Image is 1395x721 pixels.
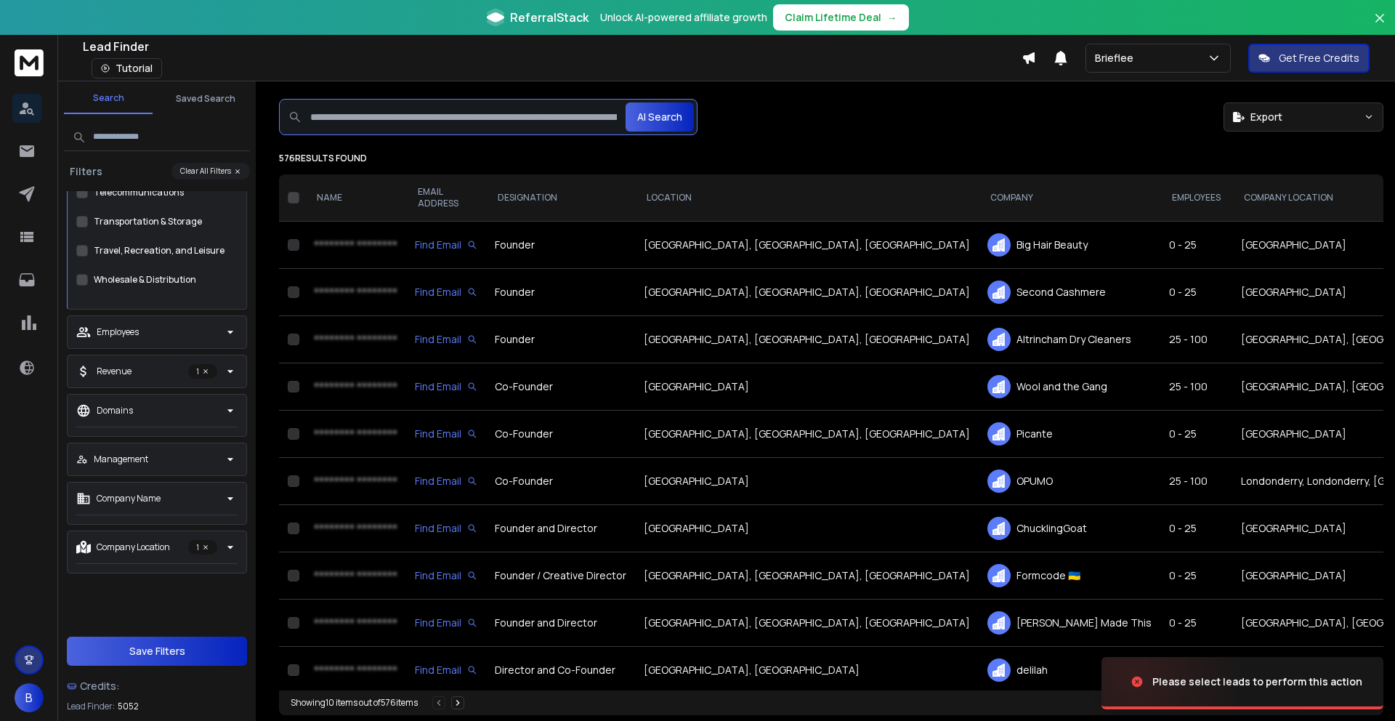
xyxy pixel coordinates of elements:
th: DESIGNATION [486,174,635,222]
label: Telecommunications [94,187,184,198]
div: delilah [987,658,1152,682]
div: Picante [987,422,1152,446]
label: Travel, Recreation, and Leisure [94,245,225,257]
span: 5052 [118,701,139,712]
div: Find Email [415,568,477,583]
div: Big Hair Beauty [987,233,1152,257]
td: [GEOGRAPHIC_DATA], [GEOGRAPHIC_DATA], [GEOGRAPHIC_DATA] [635,552,979,600]
p: 576 results found [279,153,1383,164]
td: 0 - 25 [1160,411,1232,458]
td: [GEOGRAPHIC_DATA], [GEOGRAPHIC_DATA], [GEOGRAPHIC_DATA] [635,269,979,316]
div: Find Email [415,285,477,299]
div: Yes, we are sharing a payment link for the lead finder growth subscriptionAdd reaction [12,260,238,306]
p: The team can also help [70,18,181,33]
td: 25 - 100 [1160,363,1232,411]
div: Yes, we are sharing a payment link for the lead finder growth subscription [23,269,227,297]
td: Founder [486,316,635,363]
div: Find Email [415,521,477,536]
button: Saved Search [161,84,250,113]
td: [GEOGRAPHIC_DATA], [GEOGRAPHIC_DATA], [GEOGRAPHIC_DATA] [635,316,979,363]
div: Find Email [415,663,477,677]
div: Find Email [415,474,477,488]
td: Founder and Director [486,600,635,647]
td: [GEOGRAPHIC_DATA], [GEOGRAPHIC_DATA], [GEOGRAPHIC_DATA] [635,411,979,458]
div: Altrincham Dry Cleaners [987,328,1152,351]
p: Management [94,454,148,465]
th: EMAIL ADDRESS [406,174,486,222]
td: [GEOGRAPHIC_DATA] [635,505,979,552]
div: Here is the payment link:[URL][DOMAIN_NAME]…]bWppYWB3dic%2FcXdwYHglLakshita • 2h agoAdd reaction [12,361,238,443]
p: Lead Finder: [67,701,115,712]
div: Find Email [415,616,477,630]
th: NAME [305,174,406,222]
td: 0 - 25 [1160,552,1232,600]
div: Just to be clear [179,217,279,249]
button: Clear All Filters [171,163,250,180]
a: [URL][DOMAIN_NAME]…]bWppYWB3dic%2FcXdwYHgl [23,392,224,432]
a: Credits: [67,672,247,701]
p: 1 [188,540,217,555]
div: Lakshita says… [12,126,279,170]
span: Credits: [80,679,120,693]
td: Founder / Creative Director [486,552,635,600]
div: OPUMO [987,470,1152,493]
div: Lakshita says… [12,361,279,469]
div: Sure, let me initiate this for youAdd reaction [12,126,196,158]
p: Employees [97,326,139,338]
div: Find Email [415,427,477,441]
textarea: Message… [12,446,278,470]
div: ChucklingGoat [987,517,1152,540]
div: I am talking about lead finder [116,92,267,106]
button: Upload attachment [23,476,34,488]
span: Export [1250,110,1282,124]
button: B [15,683,44,712]
div: Lead Finder [83,38,1022,55]
div: Formcode 🇺🇦 [987,564,1152,587]
button: Send a message… [249,470,272,494]
p: 1 [188,364,217,379]
button: AI Search [626,102,694,132]
td: Co-Founder [486,411,635,458]
div: Here is the payment link: [23,370,227,384]
h1: Box [70,7,92,18]
div: Wool and the Gang [987,375,1152,398]
td: Founder [486,269,635,316]
td: [GEOGRAPHIC_DATA], [GEOGRAPHIC_DATA] [635,647,979,694]
img: Profile image for Box [41,8,65,31]
button: Gif picker [69,476,81,488]
button: Close banner [1370,9,1389,44]
td: 0 - 25 [1160,600,1232,647]
td: 0 - 25 [1160,222,1232,269]
p: Company Name [97,493,161,504]
div: Beverly says… [12,318,279,361]
p: Domains [97,405,133,416]
div: Lakshita says… [12,260,279,318]
div: Please select leads to perform this action [1152,674,1362,689]
span: → [887,10,897,25]
label: Wholesale & Distribution [94,274,196,286]
label: Transportation & Storage [94,216,202,227]
div: Find Email [415,238,477,252]
td: [GEOGRAPHIC_DATA], [GEOGRAPHIC_DATA], [GEOGRAPHIC_DATA] [635,222,979,269]
td: Co-Founder [486,363,635,411]
button: Start recording [92,476,104,488]
td: 25 - 100 [1160,316,1232,363]
div: Showing 10 items out of 576 items [291,697,418,709]
button: go back [9,6,37,33]
td: Co-Founder [486,458,635,505]
button: Save Filters [67,637,247,666]
button: Home [227,6,255,33]
div: Find Email [415,332,477,347]
th: LOCATION [635,174,979,222]
div: Find Email [415,379,477,394]
p: Unlock AI-powered affiliate growth [600,10,767,25]
td: 0 - 25 [1160,505,1232,552]
td: [GEOGRAPHIC_DATA], [GEOGRAPHIC_DATA], [GEOGRAPHIC_DATA] [635,600,979,647]
div: I am talking about lead finder [105,83,279,115]
td: Founder [486,222,635,269]
td: 0 - 25 [1160,269,1232,316]
span: ReferralStack [510,9,589,26]
div: Close [255,6,281,32]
